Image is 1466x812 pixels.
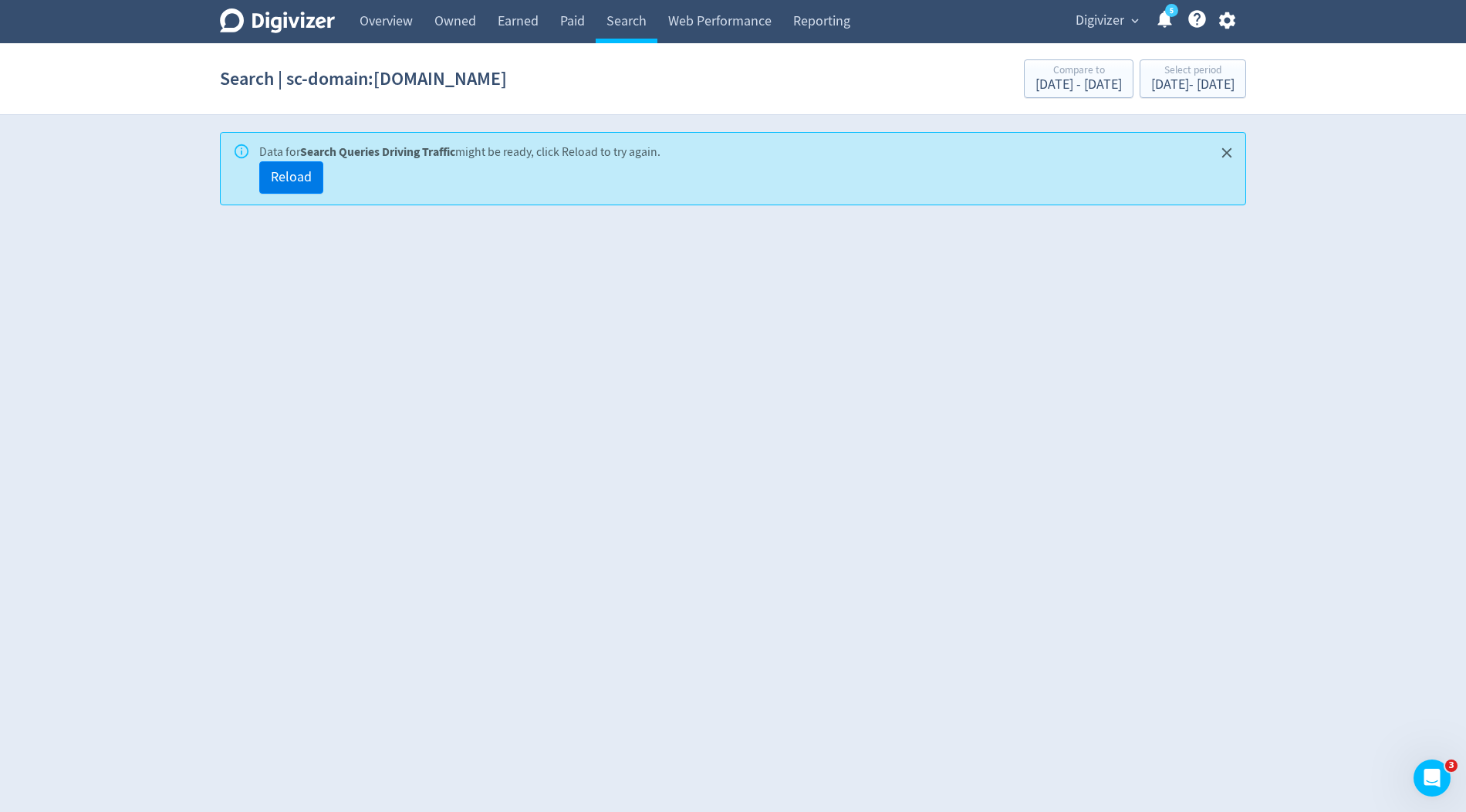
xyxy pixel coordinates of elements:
[1214,140,1240,166] button: Close
[1070,8,1143,33] button: Digivizer
[259,161,323,194] button: Reload
[1128,14,1142,28] span: expand_more
[1165,4,1178,17] a: 5
[1445,760,1458,772] span: 3
[300,144,455,160] b: Search Queries Driving Traffic
[271,171,312,184] span: Reload
[1170,5,1174,16] text: 5
[259,144,660,161] p: Data for might be ready, click Reload to try again.
[1024,59,1133,98] button: Compare to[DATE] - [DATE]
[220,54,507,103] h1: Search | sc-domain:[DOMAIN_NAME]
[1076,8,1124,33] span: Digivizer
[1151,78,1235,92] div: [DATE] - [DATE]
[1035,65,1122,78] div: Compare to
[1140,59,1246,98] button: Select period[DATE]- [DATE]
[1035,78,1122,92] div: [DATE] - [DATE]
[1414,760,1451,797] iframe: Intercom live chat
[1151,65,1235,78] div: Select period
